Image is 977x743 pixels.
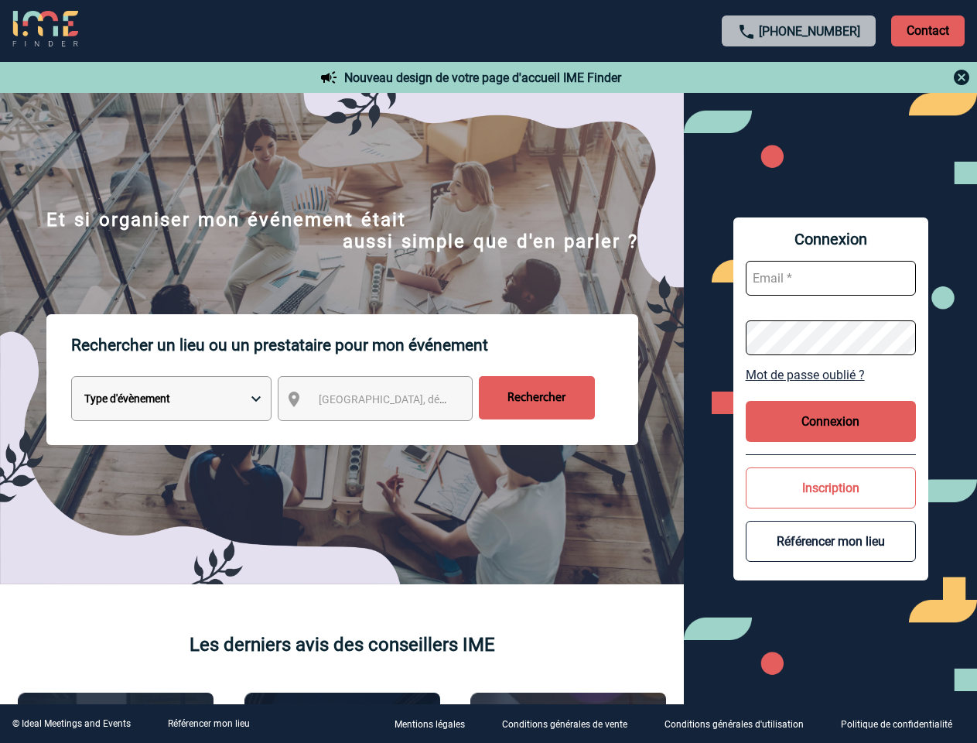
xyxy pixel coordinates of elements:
[841,720,952,731] p: Politique de confidentialité
[737,22,756,41] img: call-24-px.png
[891,15,965,46] p: Contact
[746,261,916,296] input: Email *
[746,467,916,508] button: Inscription
[382,717,490,731] a: Mentions légales
[746,230,916,248] span: Connexion
[395,720,465,731] p: Mentions légales
[490,717,652,731] a: Conditions générales de vente
[12,718,131,729] div: © Ideal Meetings and Events
[71,314,638,376] p: Rechercher un lieu ou un prestataire pour mon événement
[828,717,977,731] a: Politique de confidentialité
[652,717,828,731] a: Conditions générales d'utilisation
[664,720,804,731] p: Conditions générales d'utilisation
[319,393,534,406] span: [GEOGRAPHIC_DATA], département, région...
[759,24,860,39] a: [PHONE_NUMBER]
[746,368,916,382] a: Mot de passe oublié ?
[479,376,595,419] input: Rechercher
[746,521,916,562] button: Référencer mon lieu
[502,720,627,731] p: Conditions générales de vente
[746,401,916,442] button: Connexion
[168,718,250,729] a: Référencer mon lieu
